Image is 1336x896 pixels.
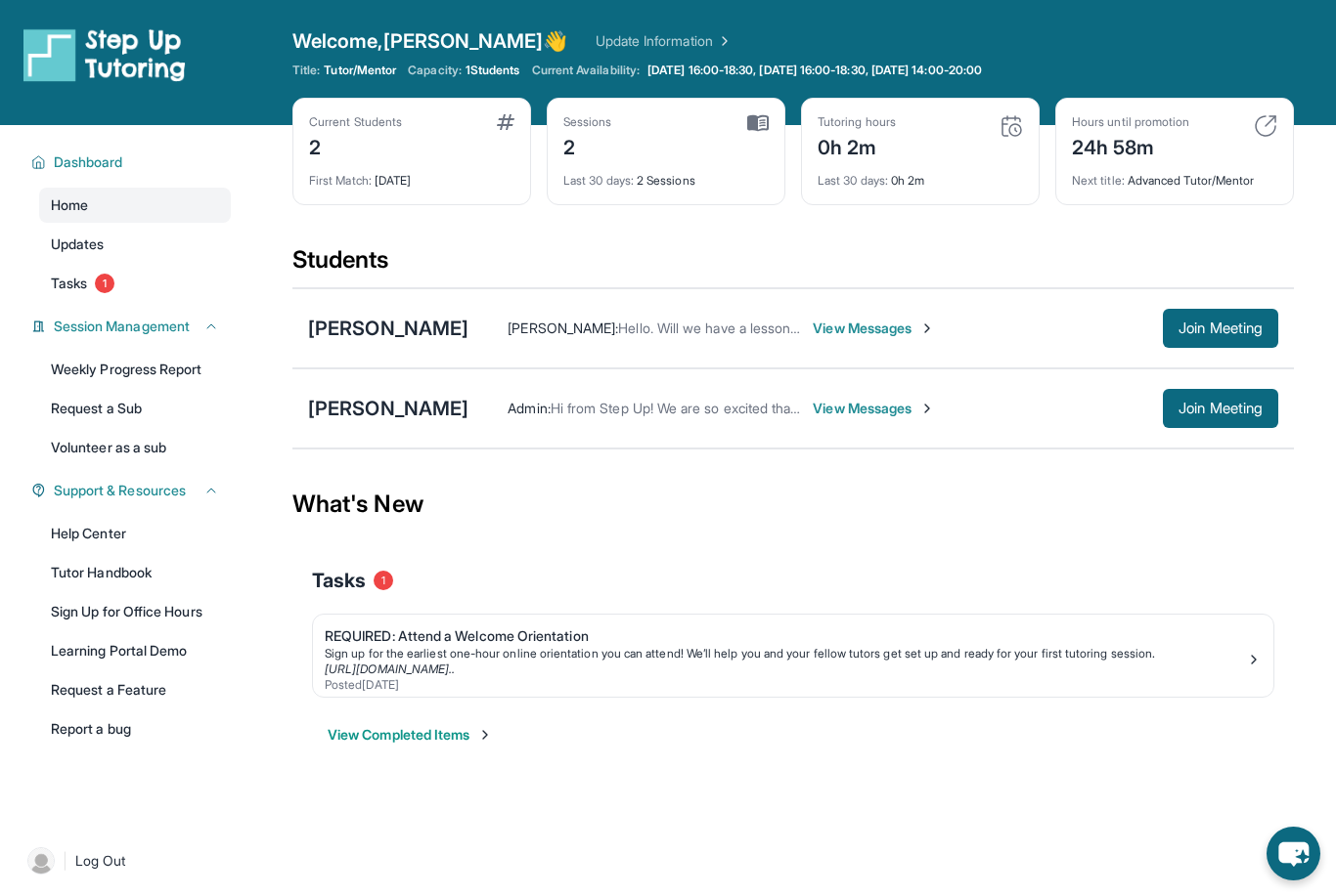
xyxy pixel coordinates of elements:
[39,352,231,387] a: Weekly Progress Report
[39,430,231,465] a: Volunteer as a sub
[20,839,231,882] a: |Log Out
[51,235,105,254] span: Updates
[532,63,640,78] span: Current Availability:
[39,594,231,629] a: Sign Up for Office Hours
[308,395,468,422] div: [PERSON_NAME]
[95,274,114,293] span: 1
[39,227,231,262] a: Updates
[1163,389,1278,428] button: Join Meeting
[563,161,769,189] div: 2 Sessions
[51,274,87,293] span: Tasks
[27,847,55,875] img: user-img
[313,615,1273,697] a: REQUIRED: Attend a Welcome OrientationSign up for the earliest one-hour online orientation you ca...
[508,320,618,336] span: [PERSON_NAME] :
[1254,114,1277,138] img: card
[408,63,462,78] span: Capacity:
[324,63,396,78] span: Tutor/Mentor
[75,851,126,871] span: Log Out
[325,626,1246,646] div: REQUIRED: Attend a Welcome Orientation
[328,725,493,745] button: View Completed Items
[39,711,231,747] a: Report a bug
[54,317,190,336] span: Session Management
[308,315,468,342] div: [PERSON_NAME]
[39,391,231,426] a: Request a Sub
[818,173,888,188] span: Last 30 days :
[1179,403,1263,414] span: Join Meeting
[325,646,1246,661] div: Sign up for the earliest one-hour online orientation you can attend! We’ll help you and your fell...
[818,161,1023,189] div: 0h 2m
[39,672,231,707] a: Request a Feature
[747,114,769,132] img: card
[1072,161,1277,189] div: Advanced Tutor/Mentor
[1072,130,1189,161] div: 24h 58m
[39,188,231,223] a: Home
[309,130,402,161] div: 2
[596,31,733,51] a: Update Information
[292,63,320,78] span: Title:
[51,195,88,215] span: Home
[919,401,935,416] img: Chevron-Right
[818,130,896,161] div: 0h 2m
[39,516,231,551] a: Help Center
[46,152,219,172] button: Dashboard
[54,481,186,500] span: Support & Resources
[563,130,612,161] div: 2
[312,567,366,594] span: Tasks
[466,63,520,78] span: 1 Students
[1267,827,1320,880] button: chat-button
[1000,114,1023,138] img: card
[1179,322,1263,334] span: Join Meeting
[292,27,568,55] span: Welcome, [PERSON_NAME] 👋
[39,555,231,590] a: Tutor Handbook
[63,849,67,873] span: |
[309,173,372,188] span: First Match :
[46,317,219,336] button: Session Management
[818,114,896,130] div: Tutoring hours
[813,399,935,418] span: View Messages
[647,63,982,78] span: [DATE] 16:00-18:30, [DATE] 16:00-18:30, [DATE] 14:00-20:00
[563,173,634,188] span: Last 30 days :
[1163,309,1278,348] button: Join Meeting
[309,161,514,189] div: [DATE]
[292,244,1294,287] div: Students
[292,461,1294,547] div: What's New
[563,114,612,130] div: Sessions
[1072,173,1125,188] span: Next title :
[508,400,550,416] span: Admin :
[374,571,393,590] span: 1
[39,266,231,301] a: Tasks1
[618,320,1163,336] span: Hello. Will we have a lesson [DATE]? And could you please send me the link for the call?
[54,152,123,172] span: Dashboard
[325,661,455,676] a: [URL][DOMAIN_NAME]..
[713,31,733,51] img: Chevron Right
[325,677,1246,693] div: Posted [DATE]
[644,63,986,78] a: [DATE] 16:00-18:30, [DATE] 16:00-18:30, [DATE] 14:00-20:00
[309,114,402,130] div: Current Students
[46,481,219,500] button: Support & Resources
[497,114,514,130] img: card
[23,27,186,82] img: logo
[1072,114,1189,130] div: Hours until promotion
[39,633,231,668] a: Learning Portal Demo
[919,320,935,336] img: Chevron-Right
[813,319,935,338] span: View Messages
